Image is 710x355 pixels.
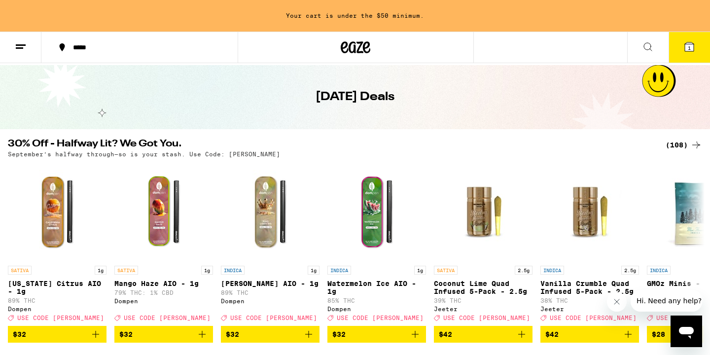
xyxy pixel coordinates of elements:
span: USE CODE [PERSON_NAME] [550,315,637,321]
div: Dompen [114,298,213,304]
button: Add to bag [114,326,213,343]
p: Mango Haze AIO - 1g [114,280,213,287]
button: Add to bag [434,326,532,343]
p: 1g [95,266,106,275]
span: USE CODE [PERSON_NAME] [443,315,530,321]
p: Watermelon Ice AIO - 1g [327,280,426,295]
a: (108) [666,139,702,151]
iframe: Button to launch messaging window [671,316,702,347]
p: 1g [414,266,426,275]
p: 2.5g [515,266,532,275]
p: SATIVA [8,266,32,275]
button: Add to bag [221,326,319,343]
iframe: Close message [607,292,627,312]
p: September’s halfway through—so is your stash. Use Code: [PERSON_NAME] [8,151,280,157]
span: USE CODE [PERSON_NAME] [230,315,317,321]
div: Dompen [221,298,319,304]
p: SATIVA [434,266,458,275]
p: INDICA [647,266,671,275]
p: 1g [201,266,213,275]
span: USE CODE [PERSON_NAME] [17,315,104,321]
span: USE CODE [PERSON_NAME] [124,315,211,321]
button: Add to bag [327,326,426,343]
img: Jeeter - Coconut Lime Quad Infused 5-Pack - 2.5g [434,162,532,261]
a: Open page for Vanilla Crumble Quad Infused 5-Pack - 2.5g from Jeeter [540,162,639,326]
p: 2.5g [621,266,639,275]
p: INDICA [540,266,564,275]
p: 89% THC [8,297,106,304]
p: SATIVA [114,266,138,275]
p: [US_STATE] Citrus AIO - 1g [8,280,106,295]
button: Add to bag [8,326,106,343]
a: Open page for King Louis XIII AIO - 1g from Dompen [221,162,319,326]
p: [PERSON_NAME] AIO - 1g [221,280,319,287]
a: Open page for Watermelon Ice AIO - 1g from Dompen [327,162,426,326]
span: 1 [688,45,691,51]
p: 38% THC [540,297,639,304]
span: $42 [439,330,452,338]
img: Dompen - Mango Haze AIO - 1g [114,162,213,261]
p: 79% THC: 1% CBD [114,289,213,296]
button: 1 [669,32,710,63]
button: Add to bag [540,326,639,343]
div: Jeeter [434,306,532,312]
a: Open page for Mango Haze AIO - 1g from Dompen [114,162,213,326]
span: $32 [332,330,346,338]
p: 85% THC [327,297,426,304]
span: $32 [13,330,26,338]
img: Dompen - California Citrus AIO - 1g [8,162,106,261]
a: Open page for California Citrus AIO - 1g from Dompen [8,162,106,326]
span: $28 [652,330,665,338]
div: Dompen [8,306,106,312]
a: Open page for Coconut Lime Quad Infused 5-Pack - 2.5g from Jeeter [434,162,532,326]
p: 39% THC [434,297,532,304]
div: Dompen [327,306,426,312]
p: Coconut Lime Quad Infused 5-Pack - 2.5g [434,280,532,295]
p: 1g [308,266,319,275]
img: Dompen - Watermelon Ice AIO - 1g [327,162,426,261]
img: Dompen - King Louis XIII AIO - 1g [221,162,319,261]
span: $32 [119,330,133,338]
h2: 30% Off - Halfway Lit? We Got You. [8,139,654,151]
p: Vanilla Crumble Quad Infused 5-Pack - 2.5g [540,280,639,295]
p: 89% THC [221,289,319,296]
span: USE CODE [PERSON_NAME] [337,315,424,321]
span: $32 [226,330,239,338]
p: INDICA [327,266,351,275]
img: Jeeter - Vanilla Crumble Quad Infused 5-Pack - 2.5g [540,162,639,261]
div: Jeeter [540,306,639,312]
p: INDICA [221,266,245,275]
iframe: Message from company [631,290,702,312]
h1: [DATE] Deals [316,89,394,106]
span: $42 [545,330,559,338]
